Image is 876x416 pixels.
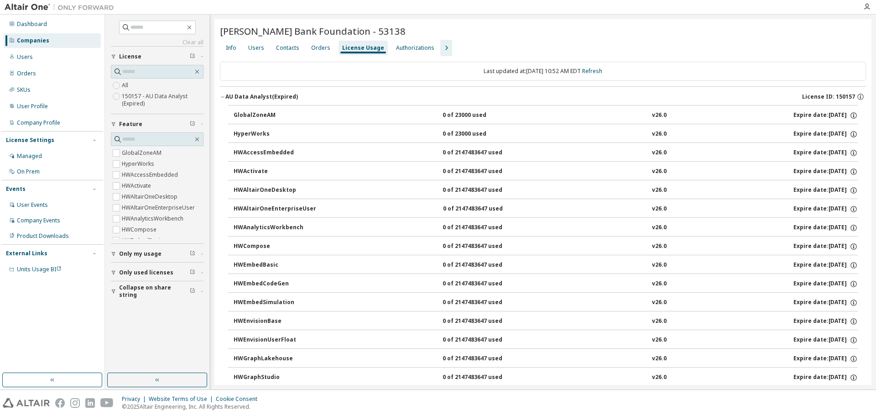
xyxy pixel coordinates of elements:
[793,186,858,195] div: Expire date: [DATE]
[111,114,203,134] button: Feature
[652,280,667,288] div: v26.0
[443,355,525,363] div: 0 of 2147483647 used
[226,44,236,52] div: Info
[122,91,203,109] label: 150157 - AU Data Analyst (Expired)
[652,168,667,176] div: v26.0
[793,130,858,138] div: Expire date: [DATE]
[443,130,525,138] div: 0 of 23000 used
[220,87,866,107] button: AU Data Analyst(Expired)License ID: 150157
[234,105,858,126] button: GlobalZoneAM0 of 23000 usedv26.0Expire date:[DATE]
[119,269,173,276] span: Only used licenses
[276,44,299,52] div: Contacts
[234,124,858,144] button: HyperWorks0 of 23000 usedv26.0Expire date:[DATE]
[111,39,203,46] a: Clear all
[190,250,195,258] span: Clear filter
[443,317,525,326] div: 0 of 2147483647 used
[802,93,855,100] span: License ID: 150157
[652,336,667,344] div: v26.0
[443,168,525,176] div: 0 of 2147483647 used
[220,62,866,81] div: Last updated at: [DATE] 10:52 AM EDT
[652,205,667,213] div: v26.0
[582,67,602,75] a: Refresh
[85,398,95,408] img: linkedin.svg
[17,265,62,273] span: Units Usage BI
[17,168,40,175] div: On Prem
[793,374,858,382] div: Expire date: [DATE]
[220,25,406,37] span: [PERSON_NAME] Bank Foundation - 53138
[396,44,434,52] div: Authorizations
[652,317,667,326] div: v26.0
[3,398,50,408] img: altair_logo.svg
[793,336,858,344] div: Expire date: [DATE]
[122,191,179,202] label: HWAltairOneDesktop
[311,44,330,52] div: Orders
[119,250,162,258] span: Only my usage
[122,403,263,411] p: © 2025 Altair Engineering, Inc. All Rights Reserved.
[652,149,667,157] div: v26.0
[793,168,858,176] div: Expire date: [DATE]
[122,180,153,191] label: HWActivate
[652,299,667,307] div: v26.0
[190,53,195,60] span: Clear filter
[119,284,190,299] span: Collapse on share string
[234,224,316,232] div: HWAnalyticsWorkbench
[793,299,858,307] div: Expire date: [DATE]
[234,149,316,157] div: HWAccessEmbedded
[17,201,48,209] div: User Events
[234,111,316,120] div: GlobalZoneAM
[190,121,195,128] span: Clear filter
[190,269,195,276] span: Clear filter
[111,281,203,301] button: Collapse on share string
[234,355,316,363] div: HWGraphLakehouse
[652,261,667,269] div: v26.0
[122,213,185,224] label: HWAnalyticsWorkbench
[793,280,858,288] div: Expire date: [DATE]
[234,218,858,238] button: HWAnalyticsWorkbench0 of 2147483647 usedv26.0Expire date:[DATE]
[234,130,316,138] div: HyperWorks
[119,121,142,128] span: Feature
[55,398,65,408] img: facebook.svg
[443,224,525,232] div: 0 of 2147483647 used
[443,111,525,120] div: 0 of 23000 used
[234,293,858,313] button: HWEmbedSimulation0 of 2147483647 usedv26.0Expire date:[DATE]
[652,186,667,195] div: v26.0
[443,149,525,157] div: 0 of 2147483647 used
[793,149,858,157] div: Expire date: [DATE]
[443,336,525,344] div: 0 of 2147483647 used
[6,185,26,193] div: Events
[652,355,667,363] div: v26.0
[234,336,316,344] div: HWEnvisionUserFloat
[190,288,195,295] span: Clear filter
[248,44,264,52] div: Users
[111,47,203,67] button: License
[652,242,667,251] div: v26.0
[652,224,667,232] div: v26.0
[122,395,149,403] div: Privacy
[234,368,858,388] button: HWGraphStudio0 of 2147483647 usedv26.0Expire date:[DATE]
[17,217,60,224] div: Company Events
[793,317,858,326] div: Expire date: [DATE]
[443,299,525,307] div: 0 of 2147483647 used
[122,158,156,169] label: HyperWorks
[652,130,667,138] div: v26.0
[234,237,858,257] button: HWCompose0 of 2147483647 usedv26.0Expire date:[DATE]
[793,224,858,232] div: Expire date: [DATE]
[6,250,47,257] div: External Links
[443,374,525,382] div: 0 of 2147483647 used
[149,395,216,403] div: Website Terms of Use
[234,299,316,307] div: HWEmbedSimulation
[234,255,858,275] button: HWEmbedBasic0 of 2147483647 usedv26.0Expire date:[DATE]
[17,119,60,126] div: Company Profile
[234,168,316,176] div: HWActivate
[652,111,667,120] div: v26.0
[5,3,119,12] img: Altair One
[793,355,858,363] div: Expire date: [DATE]
[234,349,858,369] button: HWGraphLakehouse0 of 2147483647 usedv26.0Expire date:[DATE]
[17,37,49,44] div: Companies
[793,261,858,269] div: Expire date: [DATE]
[17,86,31,94] div: SKUs
[234,261,316,269] div: HWEmbedBasic
[17,21,47,28] div: Dashboard
[234,205,316,213] div: HWAltairOneEnterpriseUser
[234,162,858,182] button: HWActivate0 of 2147483647 usedv26.0Expire date:[DATE]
